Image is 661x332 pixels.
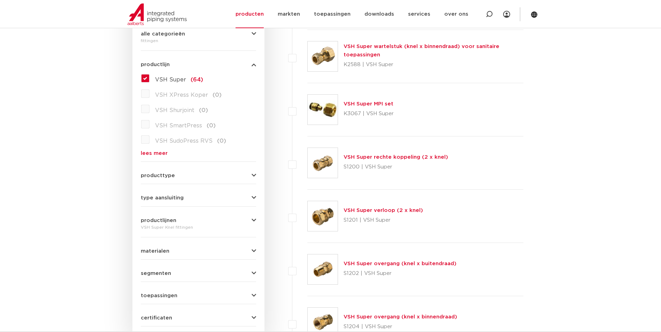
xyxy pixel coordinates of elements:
span: materialen [141,248,169,254]
p: K2588 | VSH Super [344,59,524,70]
a: lees meer [141,151,256,156]
a: VSH Super overgang (knel x buitendraad) [344,261,456,266]
a: VSH Super verloop (2 x knel) [344,208,423,213]
span: VSH Super [155,77,186,82]
span: alle categorieën [141,31,185,37]
a: VSH Super rechte koppeling (2 x knel) [344,155,448,160]
button: type aansluiting [141,195,256,200]
span: (0) [199,108,208,113]
span: (0) [213,92,222,98]
span: VSH SudoPress RVS [155,138,213,144]
img: Thumbnail for VSH Super rechte koppeling (2 x knel) [308,148,338,178]
p: S1202 | VSH Super [344,268,456,279]
a: VSH Super overgang (knel x binnendraad) [344,314,457,319]
button: productlijn [141,62,256,67]
span: (64) [191,77,203,82]
span: type aansluiting [141,195,184,200]
span: certificaten [141,315,172,321]
span: VSH SmartPress [155,123,202,128]
span: toepassingen [141,293,177,298]
button: producttype [141,173,256,178]
button: segmenten [141,271,256,276]
button: alle categorieën [141,31,256,37]
button: toepassingen [141,293,256,298]
span: producttype [141,173,175,178]
p: K3067 | VSH Super [344,108,394,119]
div: VSH Super Knel fittingen [141,223,256,231]
p: S1201 | VSH Super [344,215,423,226]
button: materialen [141,248,256,254]
div: fittingen [141,37,256,45]
a: VSH Super wartelstuk (knel x binnendraad) voor sanitaire toepassingen [344,44,499,57]
span: productlijn [141,62,170,67]
span: VSH Shurjoint [155,108,194,113]
img: Thumbnail for VSH Super wartelstuk (knel x binnendraad) voor sanitaire toepassingen [308,41,338,71]
p: S1200 | VSH Super [344,161,448,173]
button: productlijnen [141,218,256,223]
span: productlijnen [141,218,176,223]
span: VSH XPress Koper [155,92,208,98]
span: (0) [207,123,216,128]
span: segmenten [141,271,171,276]
span: (0) [217,138,226,144]
a: VSH Super MPI set [344,101,393,106]
img: Thumbnail for VSH Super overgang (knel x buitendraad) [308,254,338,284]
button: certificaten [141,315,256,321]
img: Thumbnail for VSH Super verloop (2 x knel) [308,201,338,231]
img: Thumbnail for VSH Super MPI set [308,95,338,125]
